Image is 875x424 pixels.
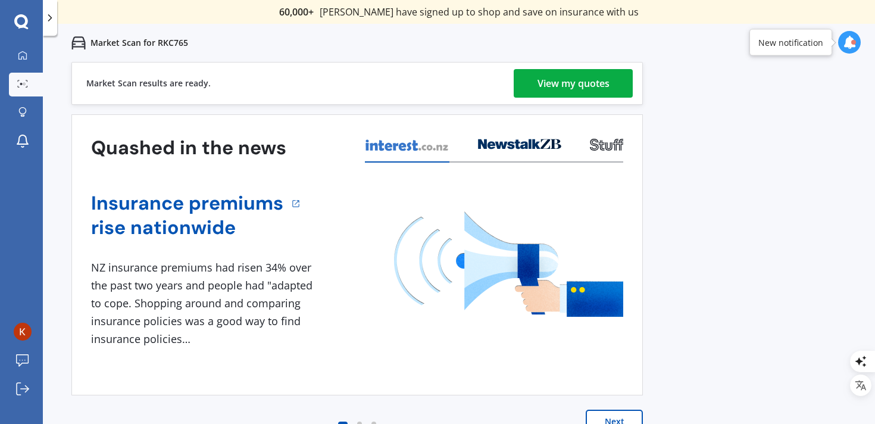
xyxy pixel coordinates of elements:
div: New notification [758,36,823,48]
a: View my quotes [514,69,633,98]
a: Insurance premiums [91,191,283,216]
img: ACg8ocKOk6FzIChj4m9tQL1JBl9Yk2lmp6leheJvprGEwyuuzQWGgg=s96-c [14,323,32,341]
div: View my quotes [537,69,610,98]
div: NZ insurance premiums had risen 34% over the past two years and people had "adapted to cope. Shop... [91,259,317,348]
img: media image [394,211,623,317]
div: Market Scan results are ready. [86,63,211,104]
p: Market Scan for RKC765 [90,37,188,49]
h3: Quashed in the news [91,136,286,160]
img: car.f15378c7a67c060ca3f3.svg [71,36,86,50]
a: rise nationwide [91,216,283,240]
